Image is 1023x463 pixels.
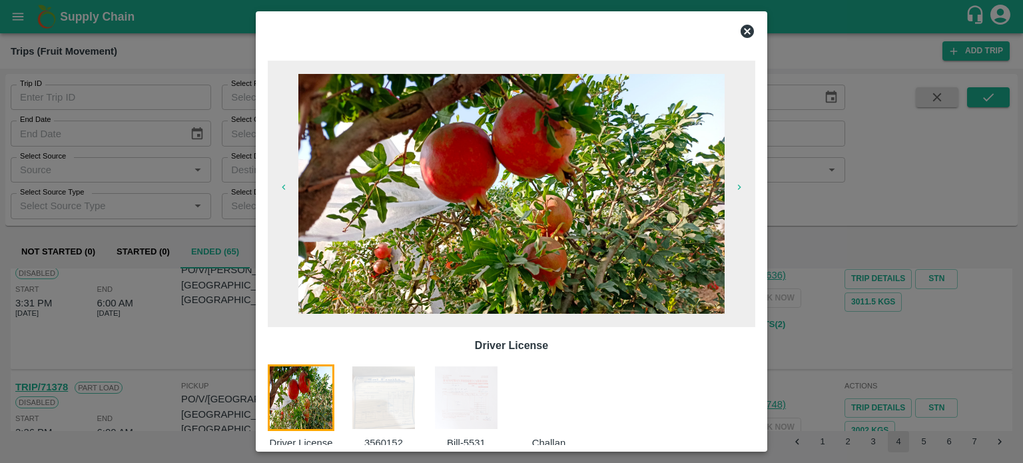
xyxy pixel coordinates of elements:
[433,364,500,431] img: https://app.vegrow.in/rails/active_storage/blobs/redirect/eyJfcmFpbHMiOnsiZGF0YSI6Mjc5MDgwMiwicHV...
[350,436,417,450] p: 3560152
[298,74,725,314] img: https://app.vegrow.in/rails/active_storage/blobs/redirect/eyJfcmFpbHMiOnsiZGF0YSI6MjI5NDY5NywicHV...
[278,338,745,354] p: Driver License
[268,364,334,431] img: https://app.vegrow.in/rails/active_storage/blobs/redirect/eyJfcmFpbHMiOnsiZGF0YSI6MjI5NDY5NywicHV...
[268,436,334,450] p: Driver License
[433,436,500,450] p: Bill-5531
[350,364,417,431] img: https://app.vegrow.in/rails/active_storage/blobs/redirect/eyJfcmFpbHMiOnsiZGF0YSI6MjMxNDIzOSwicHV...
